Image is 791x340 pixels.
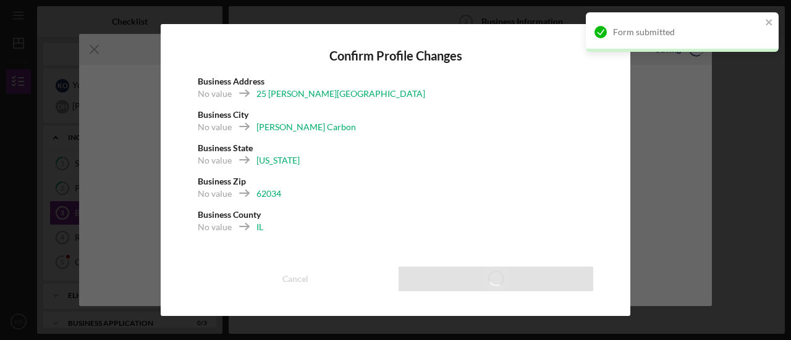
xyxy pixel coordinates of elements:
[613,27,761,37] div: Form submitted
[256,154,300,167] div: [US_STATE]
[399,267,593,291] button: Save
[198,188,232,200] div: No value
[256,88,425,100] div: 25 [PERSON_NAME][GEOGRAPHIC_DATA]
[198,143,253,153] b: Business State
[198,267,392,291] button: Cancel
[198,76,264,86] b: Business Address
[198,109,248,120] b: Business City
[256,188,281,200] div: 62034
[198,49,593,63] h4: Confirm Profile Changes
[198,88,232,100] div: No value
[256,121,356,133] div: [PERSON_NAME] Carbon
[765,17,774,29] button: close
[198,121,232,133] div: No value
[198,221,232,233] div: No value
[282,267,308,291] div: Cancel
[198,209,261,220] b: Business County
[198,154,232,167] div: No value
[256,221,263,233] div: IL
[198,176,246,186] b: Business Zip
